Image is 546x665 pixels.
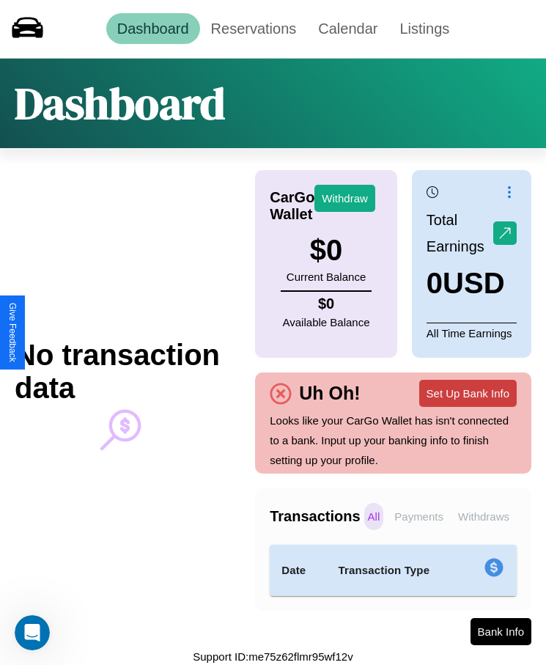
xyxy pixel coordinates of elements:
[427,207,493,260] p: Total Earnings
[388,13,460,44] a: Listings
[270,411,517,470] p: Looks like your CarGo Wallet has isn't connected to a bank. Input up your banking info to finish ...
[270,508,360,525] h4: Transactions
[454,503,513,530] p: Withdraws
[427,323,517,343] p: All Time Earnings
[283,312,370,332] p: Available Balance
[314,185,375,212] button: Withdraw
[7,303,18,362] div: Give Feedback
[270,545,517,596] table: simple table
[15,73,225,133] h1: Dashboard
[283,295,370,312] h4: $ 0
[292,383,367,404] h4: Uh Oh!
[287,234,366,267] h3: $ 0
[200,13,308,44] a: Reservations
[15,615,50,650] iframe: Intercom live chat
[287,267,366,287] p: Current Balance
[419,380,517,407] button: Set Up Bank Info
[270,189,314,223] h4: CarGo Wallet
[15,339,226,405] h2: No transaction data
[339,562,451,579] h4: Transaction Type
[471,618,531,645] button: Bank Info
[106,13,200,44] a: Dashboard
[391,503,447,530] p: Payments
[281,562,314,579] h4: Date
[427,267,517,300] h3: 0 USD
[364,503,384,530] p: All
[307,13,388,44] a: Calendar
